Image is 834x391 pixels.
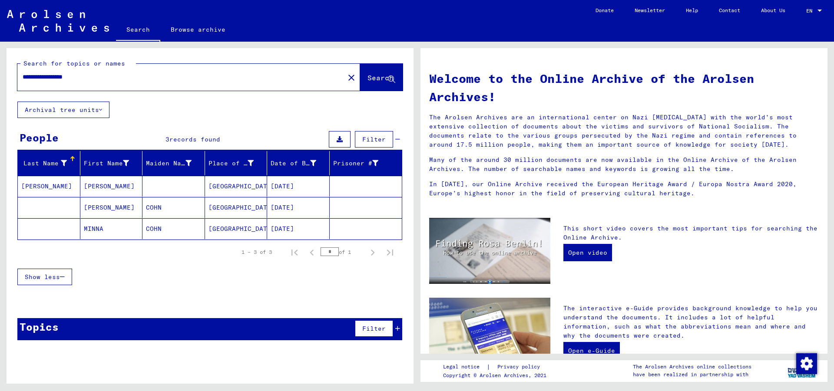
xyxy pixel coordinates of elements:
[17,269,72,285] button: Show less
[208,156,267,170] div: Place of Birth
[563,224,819,242] p: This short video covers the most important tips for searching the Online Archive.
[429,155,819,174] p: Many of the around 30 million documents are now available in the Online Archive of the Arolsen Ar...
[20,319,59,335] div: Topics
[205,197,268,218] mat-cell: [GEOGRAPHIC_DATA]
[146,156,205,170] div: Maiden Name
[563,244,612,261] a: Open video
[286,243,303,261] button: First page
[17,102,109,118] button: Archival tree units
[205,176,268,197] mat-cell: [GEOGRAPHIC_DATA]
[21,159,67,168] div: Last Name
[84,159,129,168] div: First Name
[330,151,402,175] mat-header-cell: Prisoner #
[364,243,381,261] button: Next page
[806,8,816,14] span: EN
[169,135,220,143] span: records found
[443,362,486,371] a: Legal notice
[80,218,143,239] mat-cell: MINNA
[21,156,80,170] div: Last Name
[271,156,329,170] div: Date of Birth
[563,304,819,340] p: The interactive e-Guide provides background knowledge to help you understand the documents. It in...
[355,131,393,148] button: Filter
[271,159,316,168] div: Date of Birth
[443,362,550,371] div: |
[429,218,550,284] img: video.jpg
[116,19,160,42] a: Search
[303,243,321,261] button: Previous page
[267,218,330,239] mat-cell: [DATE]
[80,151,143,175] mat-header-cell: First Name
[796,353,817,374] img: Change consent
[362,135,386,143] span: Filter
[20,130,59,145] div: People
[165,135,169,143] span: 3
[25,273,60,281] span: Show less
[563,342,620,359] a: Open e-Guide
[429,113,819,149] p: The Arolsen Archives are an international center on Nazi [MEDICAL_DATA] with the world’s most ext...
[205,151,268,175] mat-header-cell: Place of Birth
[23,59,125,67] mat-label: Search for topics or names
[142,218,205,239] mat-cell: COHN
[18,151,80,175] mat-header-cell: Last Name
[355,320,393,337] button: Filter
[205,218,268,239] mat-cell: [GEOGRAPHIC_DATA]
[443,371,550,379] p: Copyright © Arolsen Archives, 2021
[429,180,819,198] p: In [DATE], our Online Archive received the European Heritage Award / Europa Nostra Award 2020, Eu...
[242,248,272,256] div: 1 – 3 of 3
[367,73,394,82] span: Search
[208,159,254,168] div: Place of Birth
[146,159,192,168] div: Maiden Name
[346,72,357,83] mat-icon: close
[321,248,364,256] div: of 1
[80,176,143,197] mat-cell: [PERSON_NAME]
[18,176,80,197] mat-cell: [PERSON_NAME]
[429,69,819,106] h1: Welcome to the Online Archive of the Arolsen Archives!
[142,197,205,218] mat-cell: COHN
[267,197,330,218] mat-cell: [DATE]
[7,10,109,32] img: Arolsen_neg.svg
[381,243,399,261] button: Last page
[429,298,550,378] img: eguide.jpg
[633,363,751,371] p: The Arolsen Archives online collections
[360,64,403,91] button: Search
[796,353,817,374] div: Change consent
[267,151,330,175] mat-header-cell: Date of Birth
[333,159,379,168] div: Prisoner #
[333,156,392,170] div: Prisoner #
[80,197,143,218] mat-cell: [PERSON_NAME]
[343,69,360,86] button: Clear
[633,371,751,378] p: have been realized in partnership with
[84,156,142,170] div: First Name
[142,151,205,175] mat-header-cell: Maiden Name
[786,360,818,381] img: yv_logo.png
[490,362,550,371] a: Privacy policy
[267,176,330,197] mat-cell: [DATE]
[160,19,236,40] a: Browse archive
[362,325,386,332] span: Filter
